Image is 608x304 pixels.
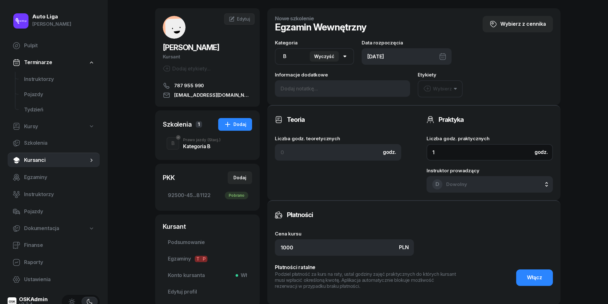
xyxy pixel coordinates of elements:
div: Kursant [163,222,252,231]
a: EgzaminyTP [163,251,252,267]
h4: Nowe szkolenie [275,16,366,21]
span: 1 [196,121,202,128]
a: Pulpit [8,38,100,53]
span: Kursy [24,122,38,131]
span: D [435,182,439,187]
h3: Praktyka [439,115,464,125]
a: Egzaminy [8,170,100,185]
a: Kursy [8,119,100,134]
div: Kategoria B [183,144,221,149]
a: 787 955 990 [163,82,252,89]
h3: Teoria [287,115,305,125]
span: Edytuj [237,16,250,22]
a: Instruktorzy [8,187,100,202]
div: PKK [163,173,175,182]
div: B [169,138,177,149]
span: T [195,256,201,262]
h3: Płatności [287,210,313,220]
span: Dokumentacja [24,224,59,233]
button: Dodaj etykiety... [163,65,211,72]
button: Włącz [516,269,553,286]
button: B [167,137,179,150]
span: Raporty [24,258,95,267]
div: Prawo jazdy [183,138,221,142]
span: Dowolny [446,181,467,187]
span: Instruktorzy [24,190,95,199]
div: OSKAdmin [19,297,48,302]
span: Konto kursanta [168,271,247,280]
span: [EMAIL_ADDRESS][DOMAIN_NAME] [174,91,252,99]
div: Szkolenia [163,120,192,129]
div: Płatności ratalne [275,263,457,272]
input: Dodaj notatkę... [275,80,410,97]
a: Terminarze [8,55,100,70]
input: 0 [427,144,553,161]
span: Edytuj profil [168,288,247,296]
a: Dokumentacja [8,221,100,236]
div: Auto Liga [32,14,71,19]
span: Instruktorzy [24,75,95,83]
a: Instruktorzy [19,72,100,87]
button: DDowolny [427,176,553,193]
input: 0 [275,144,401,161]
a: Raporty [8,255,100,270]
div: Dodaj [233,174,246,182]
button: Wyczyść [310,51,339,62]
a: Pojazdy [19,87,100,102]
span: Pulpit [24,42,95,50]
span: 92500-45...81122 [168,191,247,200]
span: Ustawienia [24,275,95,284]
span: Włącz [527,274,542,282]
a: Podsumowanie [163,235,252,250]
a: Edytuj profil [163,284,252,300]
a: Kursanci [8,153,100,168]
span: Pojazdy [24,208,95,216]
a: Ustawienia [8,272,100,287]
span: [PERSON_NAME] [163,43,219,52]
span: Terminarze [24,58,52,67]
div: [PERSON_NAME] [32,20,71,28]
div: Pobrano [225,192,248,199]
button: Dodaj [218,118,252,131]
span: P [201,256,207,262]
div: Wybierz z cennika [490,20,546,28]
a: [EMAIL_ADDRESS][DOMAIN_NAME] [163,91,252,99]
input: 0 [275,239,414,256]
a: Finanse [8,238,100,253]
div: Kursant [163,53,252,61]
a: Tydzień [19,102,100,117]
span: 787 955 990 [174,82,204,89]
span: (Stacj.) [207,138,221,142]
span: Podsumowanie [168,238,247,247]
div: Wyczyść [314,54,334,59]
span: Egzaminy [168,255,247,263]
button: BPrawo jazdy(Stacj.)Kategoria B [163,135,252,152]
div: Podziel płatność za kurs na raty, ustal godziny zajęć praktycznych do których kursant musi wpłaci... [275,271,457,289]
button: Wybierz z cennika [483,16,553,32]
a: Pojazdy [8,204,100,219]
a: 92500-45...81122Pobrano [163,188,252,203]
button: Dodaj [228,171,252,184]
a: Szkolenia [8,135,100,151]
div: Dodaj [224,121,246,128]
div: Wybierz [423,85,452,93]
span: Wł [238,271,247,280]
span: Finanse [24,241,95,249]
button: Wybierz [418,80,463,97]
span: Kursanci [24,156,88,164]
a: Konto kursantaWł [163,268,252,283]
span: Tydzień [24,106,95,114]
a: Edytuj [224,13,255,25]
span: Egzaminy [24,173,95,182]
span: Pojazdy [24,90,95,99]
span: Szkolenia [24,139,95,147]
h1: Egzamin Wewnętrzny [275,21,366,33]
